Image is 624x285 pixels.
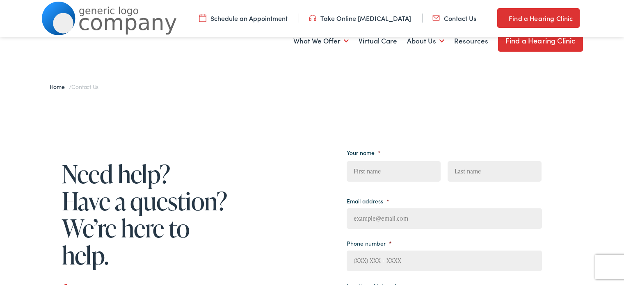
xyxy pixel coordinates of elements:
label: Your name [347,149,381,156]
img: utility icon [497,13,505,23]
img: utility icon [309,14,316,23]
a: About Us [407,26,444,56]
a: Schedule an Appointment [199,14,288,23]
a: What We Offer [293,26,349,56]
label: Email address [347,197,389,205]
a: Virtual Care [359,26,397,56]
a: Find a Hearing Clinic [497,8,579,28]
a: Contact Us [432,14,476,23]
span: / [50,82,99,91]
img: utility icon [199,14,206,23]
a: Home [50,82,69,91]
a: Find a Hearing Clinic [498,30,583,52]
a: Resources [454,26,488,56]
label: Phone number [347,239,392,247]
input: First name [347,161,441,182]
a: Take Online [MEDICAL_DATA] [309,14,411,23]
img: utility icon [432,14,440,23]
input: Last name [448,161,542,182]
input: (XXX) XXX - XXXX [347,251,542,271]
input: example@email.com [347,208,542,229]
span: Contact Us [71,82,98,91]
h1: Need help? Have a question? We’re here to help. [62,160,230,269]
